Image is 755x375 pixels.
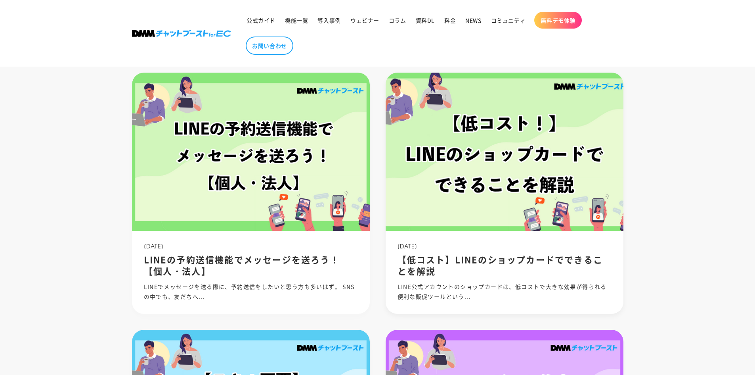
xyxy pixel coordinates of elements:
span: 機能一覧 [285,17,308,24]
a: LINEのショップカードでできることを解説 [DATE]【低コスト】LINEのショップカードでできることを解説LINE公式アカウントのショップカードは、低コストで大きな効果が得られる便利な販促ツ... [386,73,623,314]
p: LINE公式アカウントのショップカードは、低コストで大きな効果が得られる便利な販促ツールという... [398,282,612,302]
a: 導入事例 [313,12,345,29]
p: LINEでメッセージを送る際に、予約送信をしたいと思う方も多いはず。 SNSの中でも、友だちへ... [144,282,358,302]
span: 資料DL [416,17,435,24]
span: コラム [389,17,406,24]
a: 料金 [440,12,461,29]
a: 無料デモ体験 [534,12,582,29]
a: 資料DL [411,12,440,29]
img: 株式会社DMM Boost [132,30,231,37]
span: [DATE] [398,242,418,250]
a: コミュニティ [486,12,531,29]
span: 無料デモ体験 [541,17,575,24]
a: LINEでメッセージの予約送信機能を使う方法 [DATE]LINEの予約送信機能でメッセージを送ろう！【個人・法人】LINEでメッセージを送る際に、予約送信をしたいと思う方も多いはず。 SNSの... [132,73,370,314]
a: NEWS [461,12,486,29]
a: 公式ガイド [242,12,280,29]
span: [DATE] [144,242,164,250]
h2: 【低コスト】LINEのショップカードでできることを解説 [398,254,612,276]
span: 公式ガイド [247,17,275,24]
a: ウェビナー [346,12,384,29]
img: LINEのショップカードでできることを解説 [377,67,632,237]
span: ウェビナー [350,17,379,24]
span: 料金 [444,17,456,24]
span: NEWS [465,17,481,24]
a: 機能一覧 [280,12,313,29]
a: お問い合わせ [246,37,293,55]
span: 導入事例 [317,17,340,24]
h2: LINEの予約送信機能でメッセージを送ろう！【個人・法人】 [144,254,358,276]
img: LINEでメッセージの予約送信機能を使う方法 [132,73,370,231]
a: コラム [384,12,411,29]
span: コミュニティ [491,17,526,24]
span: お問い合わせ [252,42,287,49]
